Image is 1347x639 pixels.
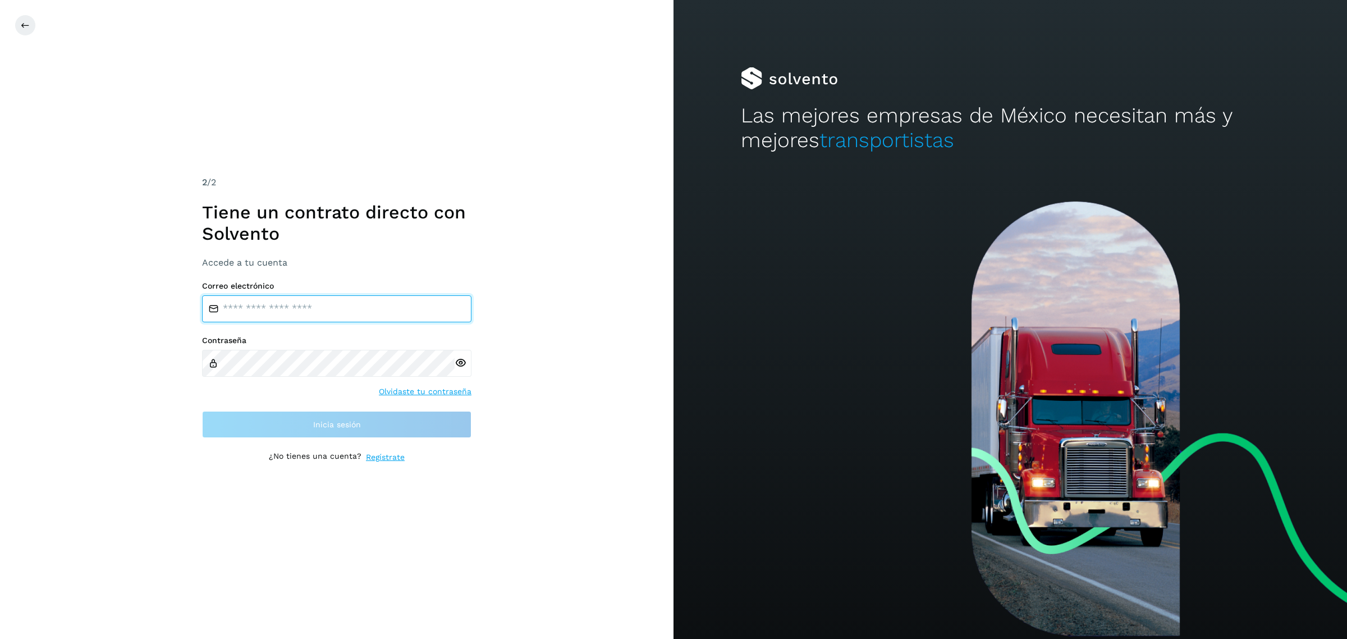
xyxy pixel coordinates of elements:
p: ¿No tienes una cuenta? [269,451,361,463]
a: Olvidaste tu contraseña [379,386,471,398]
h2: Las mejores empresas de México necesitan más y mejores [741,103,1280,153]
label: Correo electrónico [202,281,471,291]
div: /2 [202,176,471,189]
span: Inicia sesión [313,421,361,428]
a: Regístrate [366,451,405,463]
label: Contraseña [202,336,471,345]
h1: Tiene un contrato directo con Solvento [202,202,471,245]
button: Inicia sesión [202,411,471,438]
span: 2 [202,177,207,188]
h3: Accede a tu cuenta [202,257,471,268]
span: transportistas [819,128,954,152]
